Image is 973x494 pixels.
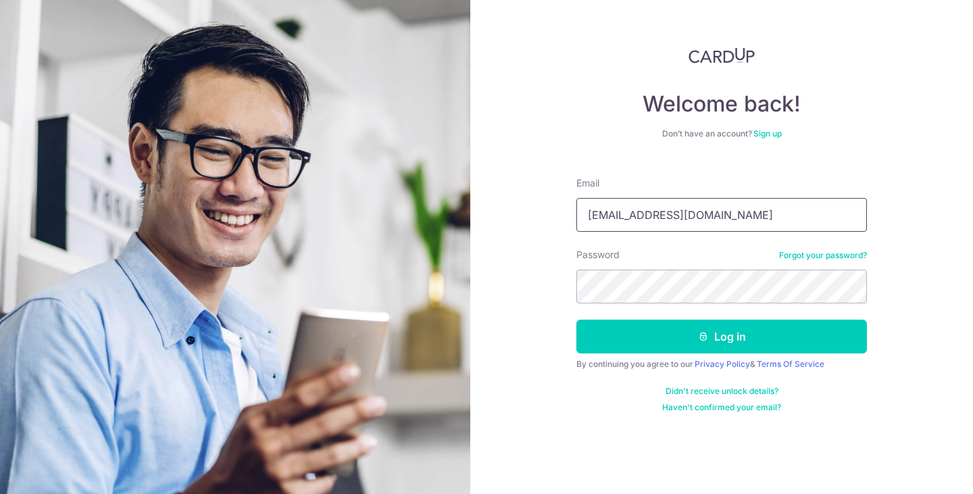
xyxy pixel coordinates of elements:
[695,359,750,369] a: Privacy Policy
[662,402,781,413] a: Haven't confirmed your email?
[576,176,599,190] label: Email
[576,91,867,118] h4: Welcome back!
[576,198,867,232] input: Enter your Email
[576,128,867,139] div: Don’t have an account?
[666,386,778,397] a: Didn't receive unlock details?
[779,250,867,261] a: Forgot your password?
[753,128,782,139] a: Sign up
[576,359,867,370] div: By continuing you agree to our &
[576,248,620,262] label: Password
[757,359,824,369] a: Terms Of Service
[576,320,867,353] button: Log in
[689,47,755,64] img: CardUp Logo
